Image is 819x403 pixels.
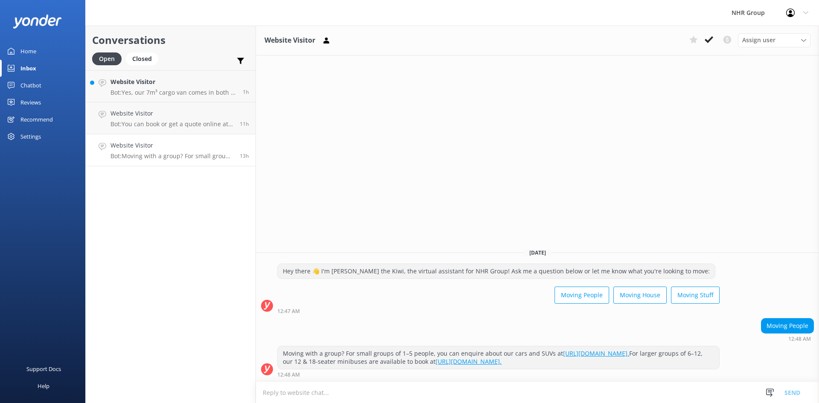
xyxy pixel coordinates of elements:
[277,371,720,377] div: Sep 19 2025 12:48am (UTC +12:00) Pacific/Auckland
[278,346,719,369] div: Moving with a group? For small groups of 1–5 people, you can enquire about our cars and SUVs at F...
[671,287,720,304] button: Moving Stuff
[86,134,256,166] a: Website VisitorBot:Moving with a group? For small groups of 1–5 people, you can enquire about our...
[277,372,300,377] strong: 12:48 AM
[26,360,61,377] div: Support Docs
[555,287,609,304] button: Moving People
[277,309,300,314] strong: 12:47 AM
[243,88,249,96] span: Sep 19 2025 12:30pm (UTC +12:00) Pacific/Auckland
[436,357,502,365] a: [URL][DOMAIN_NAME].
[277,308,720,314] div: Sep 19 2025 12:47am (UTC +12:00) Pacific/Auckland
[524,249,551,256] span: [DATE]
[110,109,233,118] h4: Website Visitor
[20,128,41,145] div: Settings
[264,35,315,46] h3: Website Visitor
[20,60,36,77] div: Inbox
[126,52,158,65] div: Closed
[86,70,256,102] a: Website VisitorBot:Yes, our 7m³ cargo van comes in both 2 or 3 seater options. You can learn more...
[20,43,36,60] div: Home
[761,319,813,333] div: Moving People
[110,77,236,87] h4: Website Visitor
[92,54,126,63] a: Open
[240,120,249,128] span: Sep 19 2025 02:14am (UTC +12:00) Pacific/Auckland
[278,264,715,278] div: Hey there 👋 I'm [PERSON_NAME] the Kiwi, the virtual assistant for NHR Group! Ask me a question be...
[110,89,236,96] p: Bot: Yes, our 7m³ cargo van comes in both 2 or 3 seater options. You can learn more and book at [...
[20,94,41,111] div: Reviews
[86,102,256,134] a: Website VisitorBot:You can book or get a quote online at [URL][DOMAIN_NAME]. Alternatively, you c...
[92,32,249,48] h2: Conversations
[126,54,163,63] a: Closed
[788,336,811,342] strong: 12:48 AM
[738,33,810,47] div: Assign User
[613,287,667,304] button: Moving House
[110,141,233,150] h4: Website Visitor
[110,152,233,160] p: Bot: Moving with a group? For small groups of 1–5 people, you can enquire about our cars and SUVs...
[110,120,233,128] p: Bot: You can book or get a quote online at [URL][DOMAIN_NAME]. Alternatively, you can call our fr...
[38,377,49,394] div: Help
[92,52,122,65] div: Open
[13,14,62,29] img: yonder-white-logo.png
[240,152,249,159] span: Sep 19 2025 12:48am (UTC +12:00) Pacific/Auckland
[20,111,53,128] div: Recommend
[563,349,629,357] a: [URL][DOMAIN_NAME].
[742,35,775,45] span: Assign user
[20,77,41,94] div: Chatbot
[761,336,814,342] div: Sep 19 2025 12:48am (UTC +12:00) Pacific/Auckland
